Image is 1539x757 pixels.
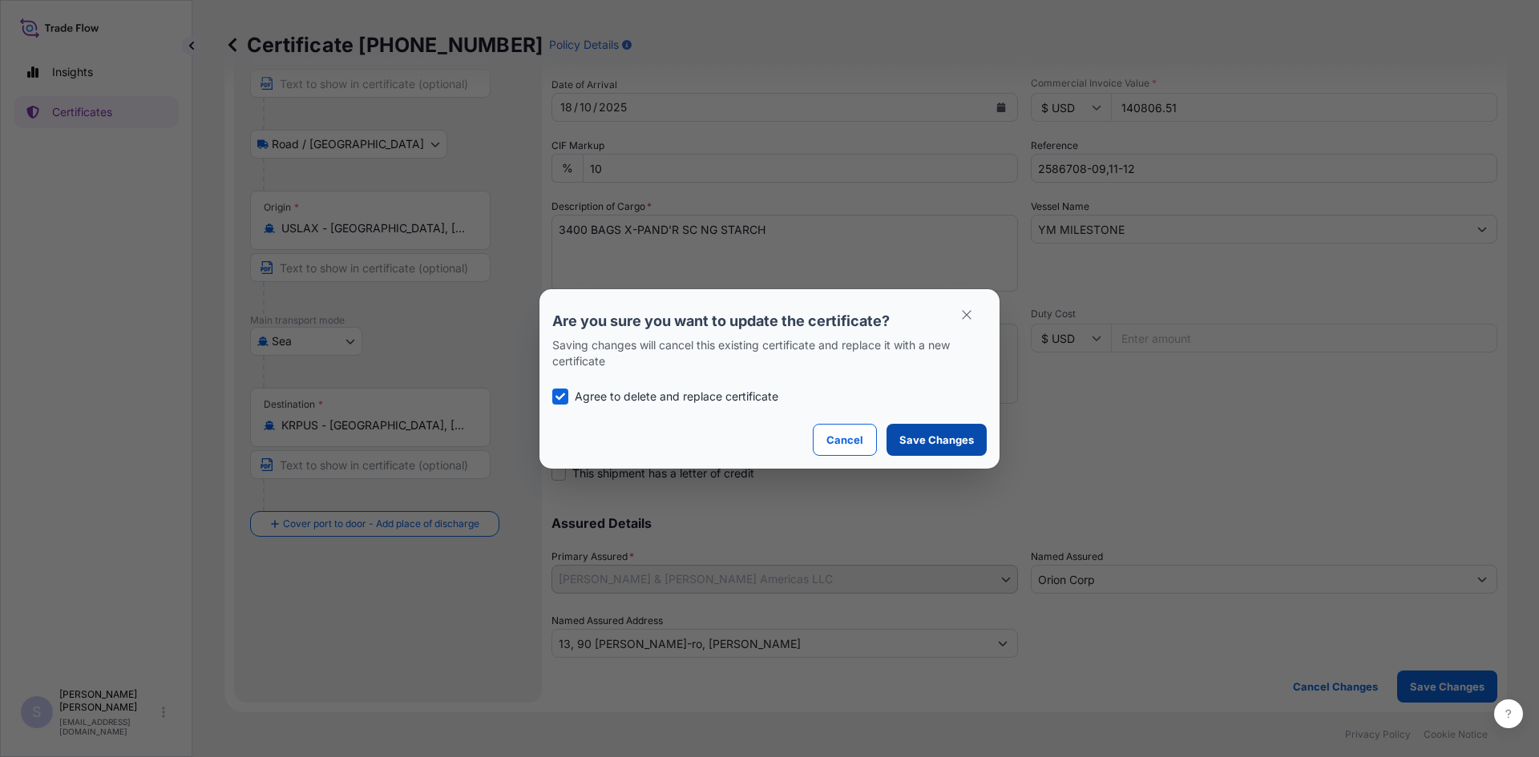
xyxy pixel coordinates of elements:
[813,424,877,456] button: Cancel
[887,424,987,456] button: Save Changes
[575,389,778,405] p: Agree to delete and replace certificate
[552,337,987,369] p: Saving changes will cancel this existing certificate and replace it with a new certificate
[899,432,974,448] p: Save Changes
[826,432,863,448] p: Cancel
[552,312,987,331] p: Are you sure you want to update the certificate?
